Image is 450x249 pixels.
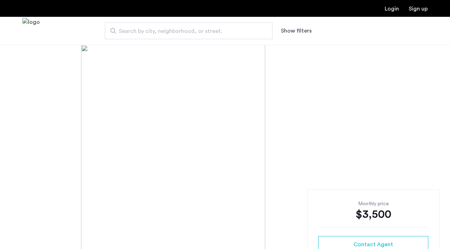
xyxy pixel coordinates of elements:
a: Registration [409,6,428,12]
a: Login [385,6,399,12]
span: Search by city, neighborhood, or street. [119,27,253,35]
span: Contact Agent [354,240,393,249]
input: Apartment Search [105,22,273,39]
div: Monthly price [318,200,428,207]
a: Cazamio Logo [22,18,40,44]
img: logo [22,18,40,44]
div: $3,500 [318,207,428,221]
button: Show or hide filters [281,27,312,35]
